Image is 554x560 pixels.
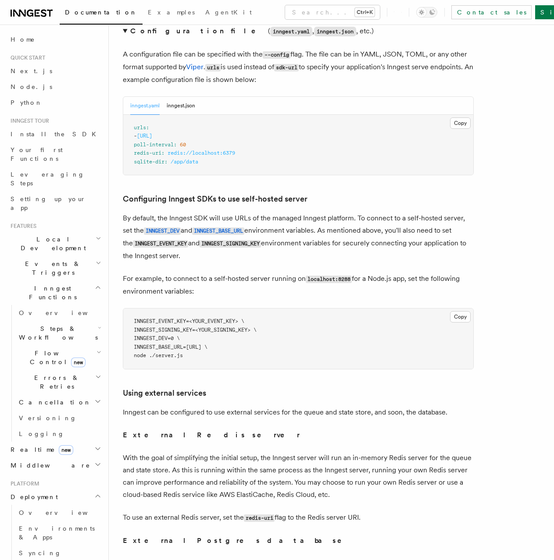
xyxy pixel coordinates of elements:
span: Examples [148,9,195,16]
span: Next.js [11,67,52,74]
button: Toggle dark mode [416,7,437,18]
span: Inngest tour [7,117,49,124]
a: Viper [186,63,204,71]
span: Syncing [19,549,61,556]
span: AgentKit [205,9,252,16]
button: inngest.json [167,97,195,115]
a: Python [7,95,103,110]
a: Overview [15,305,103,321]
span: urls [134,124,146,131]
a: Next.js [7,63,103,79]
span: Home [11,35,35,44]
span: : [174,142,177,148]
span: Deployment [7,493,58,501]
span: INNGEST_EVENT_KEY=<YOUR_EVENT_KEY> \ [134,318,244,324]
strong: External Redis server [123,431,300,439]
span: Events & Triggers [7,259,96,277]
span: Overview [19,309,109,316]
span: Quick start [7,54,45,61]
button: inngest.yaml [130,97,160,115]
span: Logging [19,430,64,437]
code: sdk-url [274,64,299,71]
a: Home [7,32,103,47]
a: Node.js [7,79,103,95]
span: INNGEST_DEV=0 \ [134,335,180,341]
span: new [59,445,73,455]
code: INNGEST_SIGNING_KEY [200,240,261,248]
span: Errors & Retries [15,373,95,391]
p: With the goal of simplifying the initial setup, the Inngest server will run an in-memory Redis se... [123,452,474,501]
span: Overview [19,509,109,516]
p: For example, to connect to a self-hosted server running on for a Node.js app, set the following e... [123,273,474,298]
code: INNGEST_EVENT_KEY [133,240,188,248]
span: INNGEST_BASE_URL=[URL] \ [134,344,207,350]
a: Versioning [15,410,103,426]
a: Environments & Apps [15,521,103,545]
a: Using external services [123,387,206,399]
a: Contact sales [451,5,532,19]
button: Inngest Functions [7,280,103,305]
button: Cancellation [15,394,103,410]
span: [URL] [137,133,152,139]
code: --config [263,51,290,59]
span: sqlite-dir [134,159,164,165]
span: Features [7,223,36,230]
span: Steps & Workflows [15,324,98,342]
a: Setting up your app [7,191,103,216]
code: localhost:8288 [306,276,352,283]
span: : [146,124,149,131]
strong: External Postgres database [123,536,354,545]
p: By default, the Inngest SDK will use URLs of the managed Inngest platform. To connect to a self-h... [123,212,474,262]
code: urls [205,64,221,71]
span: Cancellation [15,398,91,407]
button: Steps & Workflows [15,321,103,345]
button: Local Development [7,231,103,256]
a: Configuring Inngest SDKs to use self-hosted server [123,193,307,205]
span: Documentation [65,9,137,16]
p: A configuration file can be specified with the flag. The file can be in YAML, JSON, TOML, or any ... [123,48,474,86]
div: Inngest Functions [7,305,103,442]
strong: Configuration file [130,27,268,35]
span: poll-interval [134,142,174,148]
span: INNGEST_SIGNING_KEY=<YOUR_SIGNING_KEY> \ [134,327,257,333]
span: Leveraging Steps [11,171,85,187]
a: Overview [15,505,103,521]
span: redis://localhost:6379 [168,150,235,156]
span: Flow Control [15,349,97,366]
a: INNGEST_BASE_URL [192,226,244,234]
button: Events & Triggers [7,256,103,280]
span: 60 [180,142,186,148]
a: Documentation [60,3,143,25]
span: Local Development [7,235,96,252]
button: Realtimenew [7,442,103,457]
span: new [71,358,86,367]
a: INNGEST_DEV [144,226,181,234]
kbd: Ctrl+K [355,8,375,17]
span: Environments & Apps [19,525,95,541]
button: Deployment [7,489,103,505]
button: Middleware [7,457,103,473]
span: Platform [7,480,39,487]
a: Logging [15,426,103,442]
code: INNGEST_BASE_URL [192,227,244,235]
span: Node.js [11,83,52,90]
span: Python [11,99,43,106]
span: Your first Functions [11,146,63,162]
button: Copy [450,117,471,129]
span: Install the SDK [11,131,101,138]
a: Leveraging Steps [7,167,103,191]
code: inngest.json [314,27,356,36]
a: Your first Functions [7,142,103,167]
span: Setting up your app [11,195,86,211]
button: Copy [450,311,471,323]
span: Inngest Functions [7,284,95,301]
code: redis-uri [244,514,275,522]
span: Middleware [7,461,90,470]
a: AgentKit [200,3,257,24]
span: node ./server.js [134,352,183,358]
button: Errors & Retries [15,370,103,394]
summary: Configuration file(inngest.yaml,inngest.json, etc.) [123,25,474,38]
span: /app/data [171,159,198,165]
button: Search...Ctrl+K [285,5,380,19]
a: Install the SDK [7,126,103,142]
